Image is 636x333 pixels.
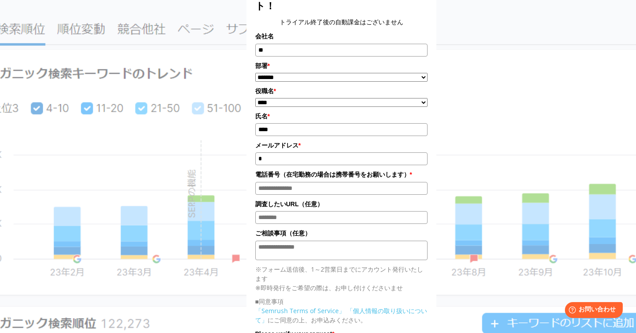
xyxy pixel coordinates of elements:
label: 氏名 [255,111,428,121]
p: にご同意の上、お申込みください。 [255,306,428,325]
a: 「個人情報の取り扱いについて」 [255,307,427,324]
center: トライアル終了後の自動課金はございません [255,17,428,27]
label: 電話番号（在宅勤務の場合は携帯番号をお願いします） [255,170,428,179]
label: ご相談事項（任意） [255,228,428,238]
a: 「Semrush Terms of Service」 [255,307,345,315]
label: 部署 [255,61,428,71]
label: 調査したいURL（任意） [255,199,428,209]
label: 会社名 [255,31,428,41]
p: ※フォーム送信後、1～2営業日までにアカウント発行いたします ※即時発行をご希望の際は、お申し付けくださいませ [255,265,428,292]
iframe: Help widget launcher [557,299,626,323]
label: メールアドレス [255,140,428,150]
label: 役職名 [255,86,428,96]
p: ■同意事項 [255,297,428,306]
